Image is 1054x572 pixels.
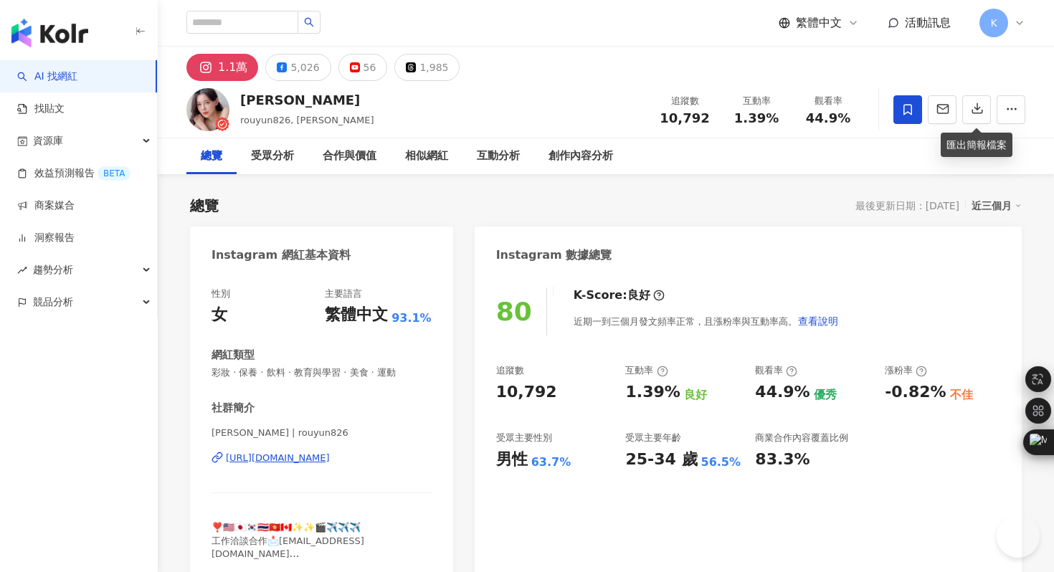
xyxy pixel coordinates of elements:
[796,15,842,31] span: 繁體中文
[17,70,77,84] a: searchAI 找網紅
[496,247,612,263] div: Instagram 數據總覽
[531,454,571,470] div: 63.7%
[755,449,810,471] div: 83.3%
[549,148,613,165] div: 創作內容分析
[950,387,973,403] div: 不佳
[885,364,927,377] div: 漲粉率
[240,115,374,125] span: rouyun826, [PERSON_NAME]
[212,348,255,363] div: 網紅類型
[251,148,294,165] div: 受眾分析
[755,432,848,444] div: 商業合作內容覆蓋比例
[941,133,1012,157] div: 匯出簡報檔案
[701,454,741,470] div: 56.5%
[186,88,229,131] img: KOL Avatar
[660,110,709,125] span: 10,792
[186,54,258,81] button: 1.1萬
[11,19,88,47] img: logo
[496,432,552,444] div: 受眾主要性別
[17,199,75,213] a: 商案媒合
[17,265,27,275] span: rise
[997,515,1040,558] iframe: Help Scout Beacon - Open
[364,57,376,77] div: 56
[17,166,130,181] a: 效益預測報告BETA
[212,426,432,439] span: [PERSON_NAME] | rouyun826
[394,54,460,81] button: 1,985
[201,148,222,165] div: 總覽
[814,387,837,403] div: 優秀
[17,102,65,116] a: 找貼文
[496,297,532,326] div: 80
[496,381,557,404] div: 10,792
[625,381,680,404] div: 1.39%
[212,401,255,416] div: 社群簡介
[212,247,351,263] div: Instagram 網紅基本資料
[33,254,73,286] span: 趨勢分析
[212,522,364,572] span: ❣️🇺🇸🇯🇵🇰🇷🇹🇭🇭🇰🇨🇦✨✨🎬✈️✈️✈️ 工作洽談合作📩[EMAIL_ADDRESS][DOMAIN_NAME] [DOMAIN_NAME]
[265,54,331,81] button: 5,026
[797,307,839,335] button: 查看說明
[734,111,779,125] span: 1.39%
[212,366,432,379] span: 彩妝 · 保養 · 飲料 · 教育與學習 · 美食 · 運動
[190,196,219,216] div: 總覽
[405,148,448,165] div: 相似網紅
[684,387,707,403] div: 良好
[212,287,230,300] div: 性別
[496,364,524,377] div: 追蹤數
[323,148,376,165] div: 合作與價值
[625,449,697,471] div: 25-34 歲
[33,286,73,318] span: 競品分析
[496,449,528,471] div: 男性
[212,452,432,464] a: [URL][DOMAIN_NAME]
[17,231,75,245] a: 洞察報告
[855,200,959,211] div: 最後更新日期：[DATE]
[325,304,388,326] div: 繁體中文
[755,364,797,377] div: 觀看率
[885,381,946,404] div: -0.82%
[657,94,712,108] div: 追蹤數
[990,15,997,31] span: K
[574,307,839,335] div: 近期一到三個月發文頻率正常，且漲粉率與互動率高。
[290,57,319,77] div: 5,026
[419,57,448,77] div: 1,985
[627,287,650,303] div: 良好
[218,57,247,77] div: 1.1萬
[391,310,432,326] span: 93.1%
[240,91,374,109] div: [PERSON_NAME]
[972,196,1022,215] div: 近三個月
[226,452,330,464] div: [URL][DOMAIN_NAME]
[755,381,810,404] div: 44.9%
[798,315,838,327] span: 查看說明
[338,54,388,81] button: 56
[212,304,227,326] div: 女
[477,148,520,165] div: 互動分析
[33,125,63,157] span: 資源庫
[625,364,668,377] div: 互動率
[729,94,784,108] div: 互動率
[806,111,850,125] span: 44.9%
[905,16,951,29] span: 活動訊息
[801,94,855,108] div: 觀看率
[574,287,665,303] div: K-Score :
[325,287,362,300] div: 主要語言
[625,432,681,444] div: 受眾主要年齡
[304,17,314,27] span: search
